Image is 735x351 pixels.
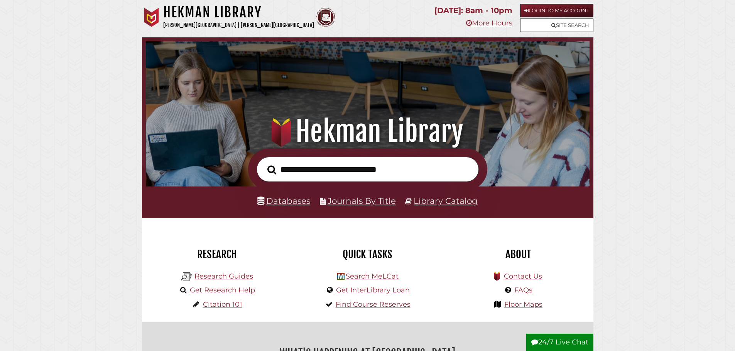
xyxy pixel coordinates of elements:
[157,114,578,148] h1: Hekman Library
[163,21,314,30] p: [PERSON_NAME][GEOGRAPHIC_DATA] | [PERSON_NAME][GEOGRAPHIC_DATA]
[337,273,345,280] img: Hekman Library Logo
[336,286,410,294] a: Get InterLibrary Loan
[449,248,588,261] h2: About
[414,196,478,206] a: Library Catalog
[163,4,314,21] h1: Hekman Library
[181,271,193,282] img: Hekman Library Logo
[264,163,280,177] button: Search
[328,196,396,206] a: Journals By Title
[190,286,255,294] a: Get Research Help
[466,19,512,27] a: More Hours
[514,286,532,294] a: FAQs
[504,272,542,280] a: Contact Us
[257,196,310,206] a: Databases
[203,300,242,309] a: Citation 101
[316,8,335,27] img: Calvin Theological Seminary
[434,4,512,17] p: [DATE]: 8am - 10pm
[520,18,593,32] a: Site Search
[336,300,411,309] a: Find Course Reserves
[142,8,161,27] img: Calvin University
[267,165,276,175] i: Search
[504,300,542,309] a: Floor Maps
[194,272,253,280] a: Research Guides
[148,248,287,261] h2: Research
[298,248,437,261] h2: Quick Tasks
[346,272,399,280] a: Search MeLCat
[520,4,593,17] a: Login to My Account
